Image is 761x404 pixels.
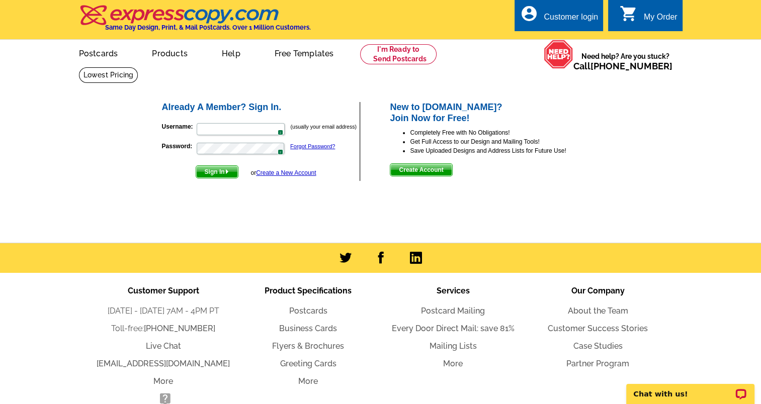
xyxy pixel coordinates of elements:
[196,165,238,178] button: Sign In
[153,376,173,386] a: More
[390,102,601,124] h2: New to [DOMAIN_NAME]? Join Now for Free!
[620,5,638,23] i: shopping_cart
[128,286,199,295] span: Customer Support
[259,41,350,64] a: Free Templates
[566,359,629,368] a: Partner Program
[144,324,215,333] a: [PHONE_NUMBER]
[162,102,360,113] h2: Already A Member? Sign In.
[225,169,229,174] img: button-next-arrow-white.png
[590,61,672,71] a: [PHONE_NUMBER]
[410,146,601,155] li: Save Uploaded Designs and Address Lists for Future Use!
[162,142,196,151] label: Password:
[136,41,204,64] a: Products
[520,11,598,24] a: account_circle Customer login
[273,145,281,153] img: npw-badge-icon.svg
[573,341,623,351] a: Case Studies
[97,359,230,368] a: [EMAIL_ADDRESS][DOMAIN_NAME]
[289,306,327,316] a: Postcards
[410,128,601,137] li: Completely Free with No Obligations!
[162,122,196,131] label: Username:
[298,376,318,386] a: More
[392,324,515,333] a: Every Door Direct Mail: save 81%
[79,12,311,31] a: Same Day Design, Print, & Mail Postcards. Over 1 Million Customers.
[544,13,598,27] div: Customer login
[146,341,181,351] a: Live Chat
[272,341,344,351] a: Flyers & Brochures
[620,11,678,24] a: shopping_cart My Order
[410,137,601,146] li: Get Full Access to our Design and Mailing Tools!
[571,286,625,295] span: Our Company
[390,163,452,176] button: Create Account
[421,306,485,316] a: Postcard Mailing
[291,124,357,130] small: (usually your email address)
[644,13,678,27] div: My Order
[278,130,283,136] span: 2
[206,41,257,64] a: Help
[250,168,316,177] div: or
[573,61,672,71] span: Call
[544,40,573,69] img: help
[279,324,337,333] a: Business Cards
[443,359,463,368] a: More
[573,51,678,71] span: Need help? Are you stuck?
[390,164,452,176] span: Create Account
[256,169,316,176] a: Create a New Account
[437,286,470,295] span: Services
[273,125,281,133] img: npw-badge-icon.svg
[91,323,236,335] li: Toll-free:
[280,359,336,368] a: Greeting Cards
[63,41,134,64] a: Postcards
[548,324,648,333] a: Customer Success Stories
[91,305,236,317] li: [DATE] - [DATE] 7AM - 4PM PT
[520,5,538,23] i: account_circle
[265,286,352,295] span: Product Specifications
[620,372,761,404] iframe: LiveChat chat widget
[196,166,238,178] span: Sign In
[290,143,335,149] a: Forgot Password?
[105,24,311,31] h4: Same Day Design, Print, & Mail Postcards. Over 1 Million Customers.
[430,341,477,351] a: Mailing Lists
[568,306,628,316] a: About the Team
[278,149,283,155] span: 2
